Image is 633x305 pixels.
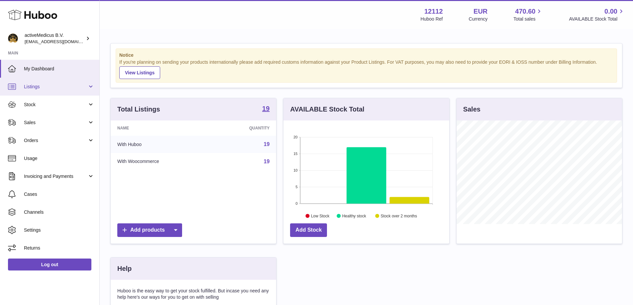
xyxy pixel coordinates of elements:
[294,135,298,139] text: 20
[119,52,613,58] strong: Notice
[569,7,625,22] a: 0.00 AVAILABLE Stock Total
[296,201,298,205] text: 0
[294,168,298,172] text: 10
[290,105,364,114] h3: AVAILABLE Stock Total
[213,120,276,136] th: Quantity
[117,264,132,273] h3: Help
[25,39,98,44] span: [EMAIL_ADDRESS][DOMAIN_NAME]
[24,84,87,90] span: Listings
[381,213,417,218] text: Stock over 2 months
[111,153,213,170] td: With Woocommerce
[24,191,94,197] span: Cases
[25,32,84,45] div: activeMedicus B.V.
[604,7,617,16] span: 0.00
[569,16,625,22] span: AVAILABLE Stock Total
[421,16,443,22] div: Huboo Ref
[119,59,613,79] div: If you're planning on sending your products internationally please add required customs informati...
[24,245,94,251] span: Returns
[342,213,367,218] text: Healthy stock
[117,105,160,114] h3: Total Listings
[262,105,269,113] a: 19
[24,209,94,215] span: Channels
[463,105,480,114] h3: Sales
[296,185,298,189] text: 5
[24,155,94,162] span: Usage
[117,288,269,300] p: Huboo is the easy way to get your stock fulfilled. But incase you need any help here's our ways f...
[8,34,18,43] img: internalAdmin-12112@internal.huboo.com
[24,119,87,126] span: Sales
[24,137,87,144] span: Orders
[111,120,213,136] th: Name
[515,7,535,16] span: 470.60
[264,141,270,147] a: 19
[513,16,543,22] span: Total sales
[469,16,488,22] div: Currency
[311,213,330,218] text: Low Stock
[119,66,160,79] a: View Listings
[24,227,94,233] span: Settings
[290,223,327,237] a: Add Stock
[294,152,298,156] text: 15
[111,136,213,153] td: With Huboo
[24,66,94,72] span: My Dashboard
[424,7,443,16] strong: 12112
[117,223,182,237] a: Add products
[24,102,87,108] span: Stock
[513,7,543,22] a: 470.60 Total sales
[262,105,269,112] strong: 19
[474,7,487,16] strong: EUR
[8,259,91,270] a: Log out
[264,159,270,164] a: 19
[24,173,87,180] span: Invoicing and Payments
